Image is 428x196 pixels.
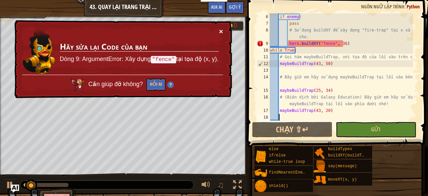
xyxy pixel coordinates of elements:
h3: Hãy sửa lại Code của bạn [60,42,219,52]
img: portrait.png [254,167,267,179]
span: buildXY(buildType, x, y) [328,153,386,158]
button: Ask AI [208,1,226,14]
span: else [269,147,279,151]
img: portrait.png [254,180,267,193]
div: 7 [257,20,270,27]
div: 15 [257,87,270,94]
span: Gợi ý [229,4,241,10]
span: findNearestEnemy() [269,170,312,175]
img: portrait.png [314,174,326,186]
div: 0 [234,23,240,29]
button: Ask AI [11,185,19,193]
span: say(message) [328,164,357,169]
button: × [219,28,223,36]
span: moveXY(x, y) [328,177,357,182]
button: Tùy chỉnh âm lượng [199,179,213,193]
div: 10 [257,47,270,54]
div: 8 [257,27,270,40]
div: 14 [257,74,270,87]
img: duck_ritic.png [22,27,56,74]
code: "fence" [151,56,176,63]
div: 11 [257,54,270,60]
button: ♫ [216,179,227,193]
div: 13 [257,67,270,74]
span: buildTypes [328,147,352,151]
div: 12 [257,60,270,67]
button: Bật tắt chế độ toàn màn hình [231,179,244,193]
img: Hint [167,81,174,88]
button: Chạy ⇧↵ [252,122,332,137]
span: Ask AI [211,4,222,10]
div: 6 [257,13,270,20]
img: AI [71,78,84,90]
div: Team 'humans' has 0 gold. [225,21,243,31]
span: Cần giúp đỡ không? [88,81,144,88]
span: Gửi [371,126,381,133]
span: : [404,3,407,10]
span: while-true loop [269,159,305,164]
button: Gửi [336,122,416,137]
span: Python [407,3,420,10]
span: if/else [269,153,286,158]
img: portrait.png [314,147,326,159]
button: Ctrl + P: Play [3,179,17,193]
span: Ngôn ngữ lập trình [361,3,404,10]
div: 16 [257,94,270,107]
div: 17 [257,107,270,114]
img: portrait.png [314,160,326,173]
img: portrait.png [254,150,267,163]
div: 9 [257,40,270,47]
p: Dòng 9: ArgumentError: Xây dựng tại tọa độ (x, y). [60,55,218,64]
span: shield() [269,184,288,188]
button: Hỏi AI [146,78,166,91]
span: ♫ [217,180,224,190]
div: 18 [257,114,270,121]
